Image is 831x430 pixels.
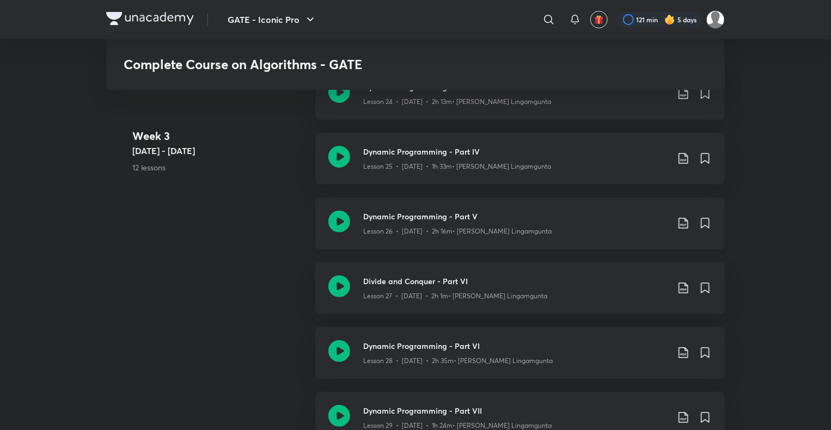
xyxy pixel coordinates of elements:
[106,12,194,25] img: Company Logo
[132,162,307,173] p: 12 lessons
[594,15,604,24] img: avatar
[590,11,608,28] button: avatar
[363,146,668,157] h3: Dynamic Programming - Part IV
[315,262,725,327] a: Divide and Conquer - Part VILesson 27 • [DATE] • 2h 1m• [PERSON_NAME] Lingamgunta
[315,68,725,133] a: Dynamic Programming - Part IIILesson 24 • [DATE] • 2h 13m• [PERSON_NAME] Lingamgunta
[363,211,668,222] h3: Dynamic Programming - Part V
[363,291,547,301] p: Lesson 27 • [DATE] • 2h 1m • [PERSON_NAME] Lingamgunta
[363,405,668,416] h3: Dynamic Programming - Part VII
[106,12,194,28] a: Company Logo
[221,9,323,30] button: GATE - Iconic Pro
[363,162,551,171] p: Lesson 25 • [DATE] • 1h 33m • [PERSON_NAME] Lingamgunta
[315,198,725,262] a: Dynamic Programming - Part VLesson 26 • [DATE] • 2h 16m• [PERSON_NAME] Lingamgunta
[363,356,553,366] p: Lesson 28 • [DATE] • 2h 35m • [PERSON_NAME] Lingamgunta
[363,97,551,107] p: Lesson 24 • [DATE] • 2h 13m • [PERSON_NAME] Lingamgunta
[132,144,307,157] h5: [DATE] - [DATE]
[132,128,307,144] h4: Week 3
[315,133,725,198] a: Dynamic Programming - Part IVLesson 25 • [DATE] • 1h 33m• [PERSON_NAME] Lingamgunta
[315,327,725,392] a: Dynamic Programming - Part VILesson 28 • [DATE] • 2h 35m• [PERSON_NAME] Lingamgunta
[363,340,668,352] h3: Dynamic Programming - Part VI
[124,57,550,72] h3: Complete Course on Algorithms - GATE
[664,14,675,25] img: streak
[363,275,668,287] h3: Divide and Conquer - Part VI
[706,10,725,29] img: Deepika S S
[363,226,552,236] p: Lesson 26 • [DATE] • 2h 16m • [PERSON_NAME] Lingamgunta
